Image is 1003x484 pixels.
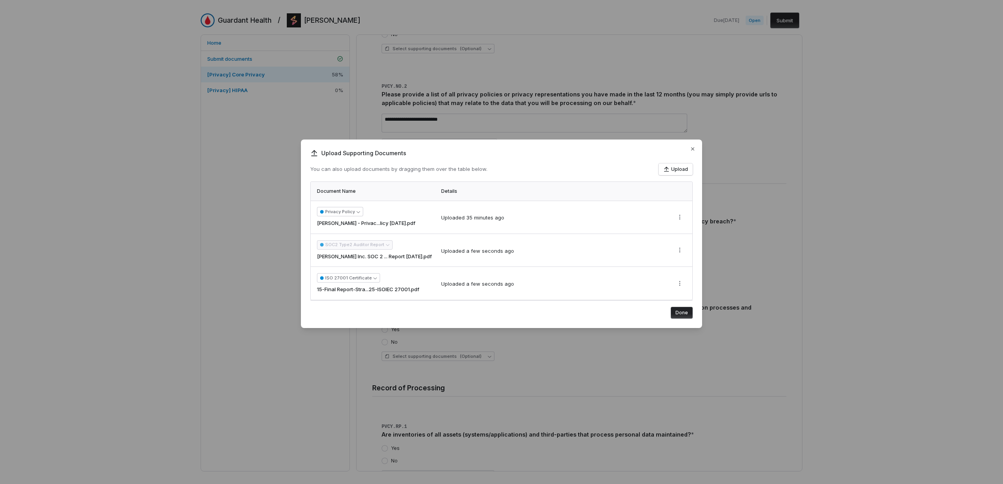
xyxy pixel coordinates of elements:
[673,277,686,289] button: More actions
[671,307,693,319] button: Done
[466,214,504,222] div: 35 minutes ago
[317,253,432,261] span: [PERSON_NAME] Inc. SOC 2 ... Report [DATE].pdf
[317,207,363,216] button: Privacy Policy
[673,211,686,223] button: More actions
[317,188,432,194] div: Document Name
[310,165,487,173] p: You can also upload documents by dragging them over the table below.
[441,247,514,255] div: Uploaded
[466,247,514,255] div: a few seconds ago
[317,286,419,294] span: 15-Final Report-Stra...25-ISOIEC 27001.pdf
[466,280,514,288] div: a few seconds ago
[659,163,693,175] button: Upload
[673,244,686,256] button: More actions
[441,214,504,222] div: Uploaded
[310,149,693,157] span: Upload Supporting Documents
[317,273,380,283] button: ISO 27001 Certificate
[317,219,415,227] span: [PERSON_NAME] - Privac...licy [DATE].pdf
[441,188,664,194] div: Details
[441,280,514,288] div: Uploaded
